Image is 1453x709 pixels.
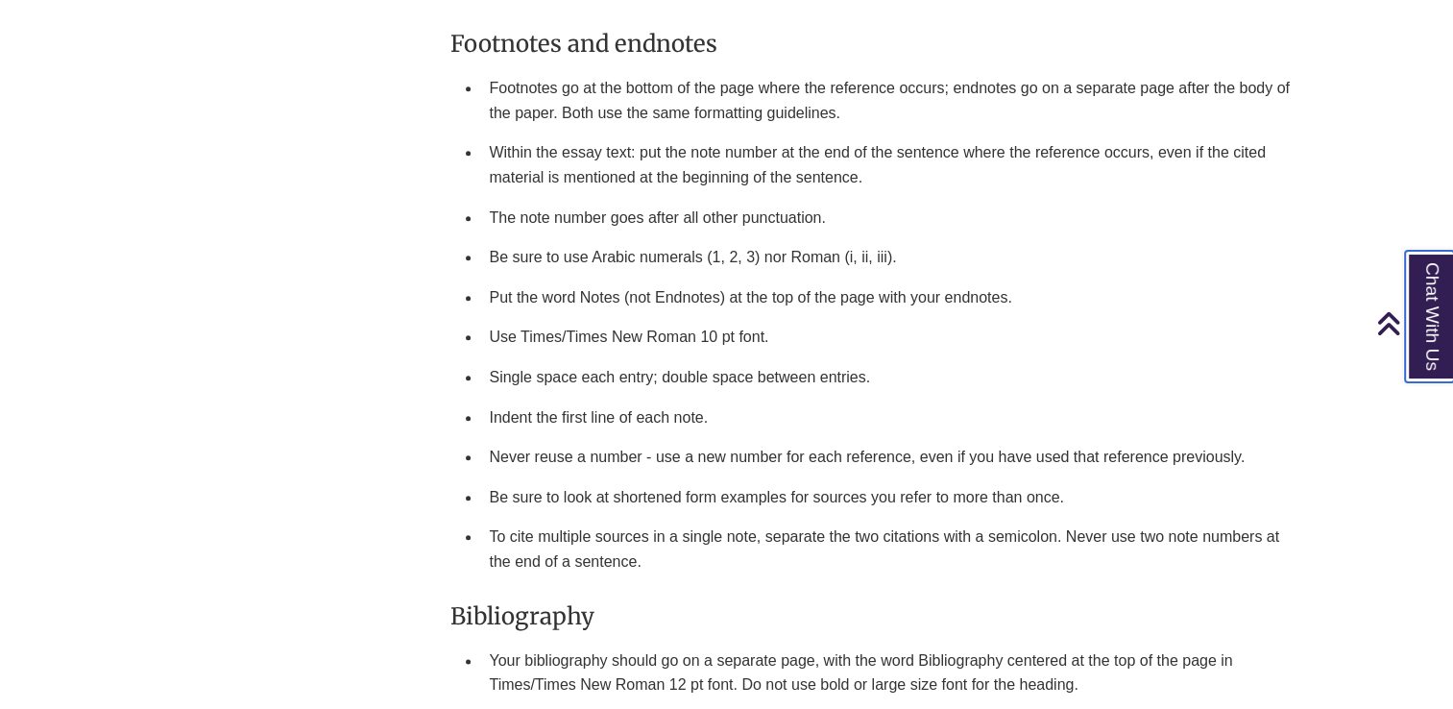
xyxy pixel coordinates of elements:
[481,517,1299,581] li: To cite multiple sources in a single note, separate the two citations with a semicolon. Never use...
[481,357,1299,398] li: Single space each entry; double space between entries.
[481,641,1299,705] li: Your bibliography should go on a separate page, with the word Bibliography centered at the top of...
[1376,310,1448,336] a: Back to Top
[450,601,1299,631] h3: Bibliography
[481,237,1299,278] li: Be sure to use Arabic numerals (1, 2, 3) nor Roman (i, ii, iii).
[481,133,1299,197] li: Within the essay text: put the note number at the end of the sentence where the reference occurs,...
[481,278,1299,318] li: Put the word Notes (not Endnotes) at the top of the page with your endnotes.
[481,437,1299,477] li: Never reuse a number - use a new number for each reference, even if you have used that reference ...
[450,29,1299,59] h3: Footnotes and endnotes
[481,198,1299,238] li: The note number goes after all other punctuation.
[481,68,1299,133] li: Footnotes go at the bottom of the page where the reference occurs; endnotes go on a separate page...
[481,477,1299,518] li: Be sure to look at shortened form examples for sources you refer to more than once.
[481,398,1299,438] li: Indent the first line of each note.
[481,317,1299,357] li: Use Times/Times New Roman 10 pt font.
